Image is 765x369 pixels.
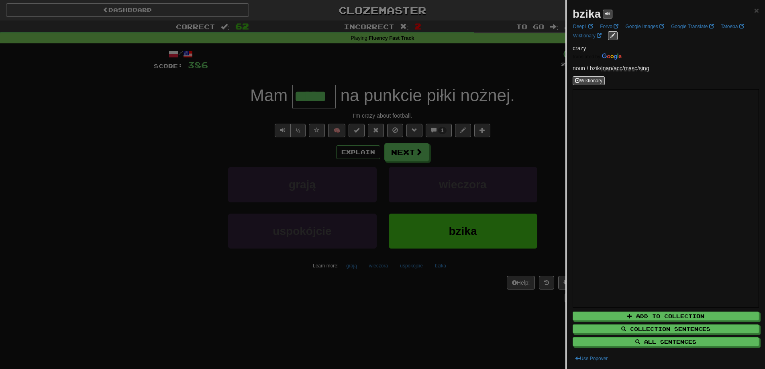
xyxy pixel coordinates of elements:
[573,324,759,333] button: Collection Sentences
[571,31,604,40] a: Wiktionary
[571,22,596,31] a: DeepL
[573,45,586,51] span: crazy
[573,312,759,320] button: Add to Collection
[602,65,612,71] abbr: Animacy: Inanimate
[573,337,759,346] button: All Sentences
[669,22,716,31] a: Google Translate
[573,89,759,308] iframe: To enrich screen reader interactions, please activate Accessibility in Grammarly extension settings
[608,31,618,40] button: edit links
[573,76,605,85] button: Wiktionary
[573,354,610,363] button: Use Popover
[573,53,622,60] img: Color short
[573,8,601,20] strong: bzika
[718,22,747,31] a: Tatoeba
[639,65,649,71] abbr: Number: Singular number
[598,22,621,31] a: Forvo
[573,64,759,72] p: noun / bzik /
[754,6,759,15] span: ×
[602,65,614,71] span: /
[623,22,667,31] a: Google Images
[754,6,759,14] button: Close
[624,65,639,71] span: /
[614,65,624,71] span: /
[624,65,637,71] abbr: Gender: Masculine gender
[614,65,622,71] abbr: Case: Accusative / oblique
